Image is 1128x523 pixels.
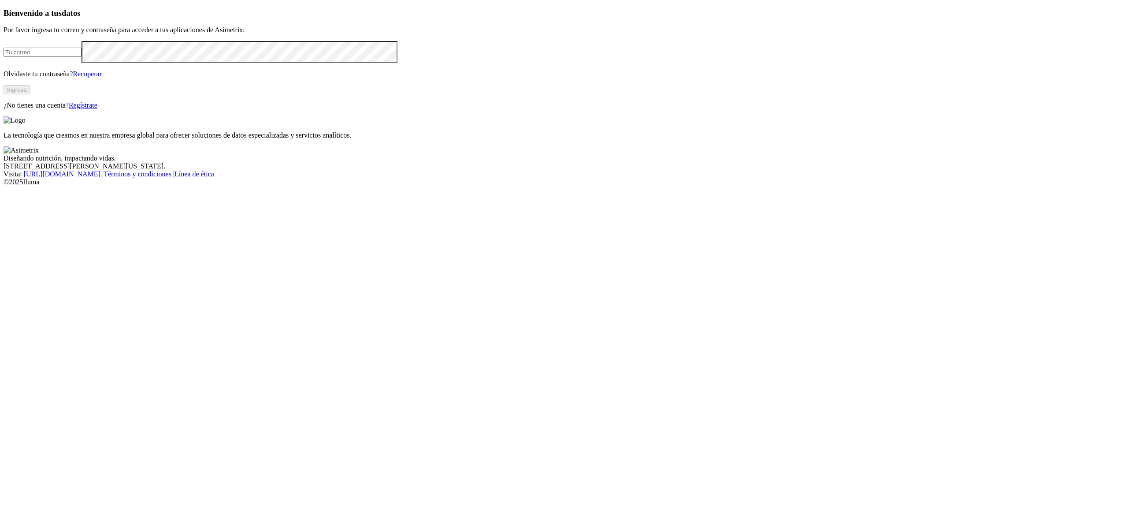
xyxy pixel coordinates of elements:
p: Olvidaste tu contraseña? [4,70,1124,78]
div: [STREET_ADDRESS][PERSON_NAME][US_STATE]. [4,162,1124,170]
a: Regístrate [69,101,97,109]
p: ¿No tienes una cuenta? [4,101,1124,109]
div: Diseñando nutrición, impactando vidas. [4,154,1124,162]
a: Términos y condiciones [104,170,171,178]
span: datos [62,8,81,18]
p: Por favor ingresa tu correo y contraseña para acceder a tus aplicaciones de Asimetrix: [4,26,1124,34]
button: Ingresa [4,85,30,94]
img: Asimetrix [4,146,39,154]
img: Logo [4,116,26,124]
h3: Bienvenido a tus [4,8,1124,18]
a: [URL][DOMAIN_NAME] [24,170,100,178]
div: Visita : | | [4,170,1124,178]
a: Recuperar [73,70,102,78]
p: La tecnología que creamos en nuestra empresa global para ofrecer soluciones de datos especializad... [4,131,1124,139]
input: Tu correo [4,48,82,57]
a: Línea de ética [174,170,214,178]
div: © 2025 Iluma [4,178,1124,186]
